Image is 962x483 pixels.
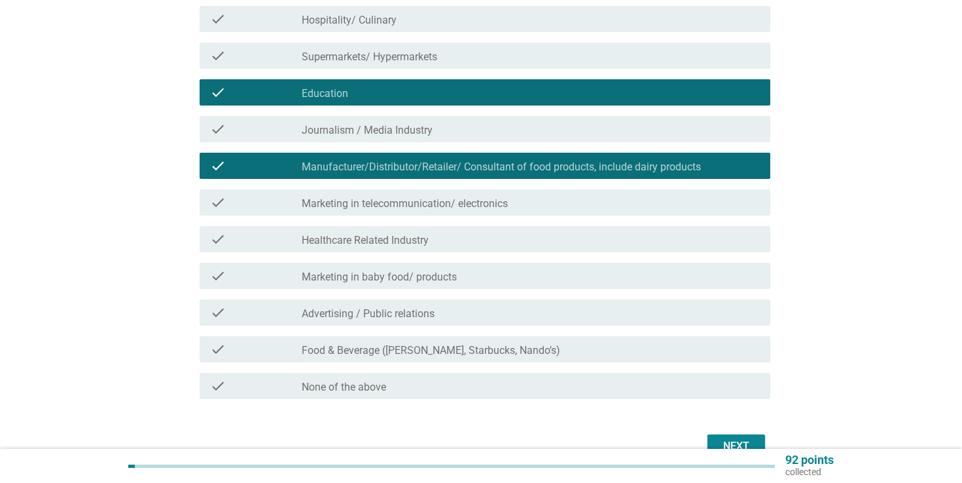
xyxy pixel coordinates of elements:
[302,124,433,137] label: Journalism / Media Industry
[210,121,226,137] i: check
[302,50,437,64] label: Supermarkets/ Hypermarkets
[302,161,701,174] label: Manufacturer/Distributor/Retailer/ Consultant of food products, include dairy products
[302,234,429,247] label: Healthcare Related Industry
[210,48,226,64] i: check
[210,341,226,357] i: check
[302,381,386,394] label: None of the above
[302,344,560,357] label: Food & Beverage ([PERSON_NAME], Starbucks, Nando’s)
[210,11,226,27] i: check
[302,197,508,210] label: Marketing in telecommunication/ electronics
[302,14,397,27] label: Hospitality/ Culinary
[785,454,834,466] p: 92 points
[302,307,435,320] label: Advertising / Public relations
[210,268,226,284] i: check
[210,158,226,174] i: check
[210,85,226,100] i: check
[718,438,755,454] div: Next
[210,305,226,320] i: check
[302,87,348,100] label: Education
[210,195,226,210] i: check
[210,378,226,394] i: check
[785,466,834,478] p: collected
[302,271,457,284] label: Marketing in baby food/ products
[707,435,765,458] button: Next
[210,231,226,247] i: check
